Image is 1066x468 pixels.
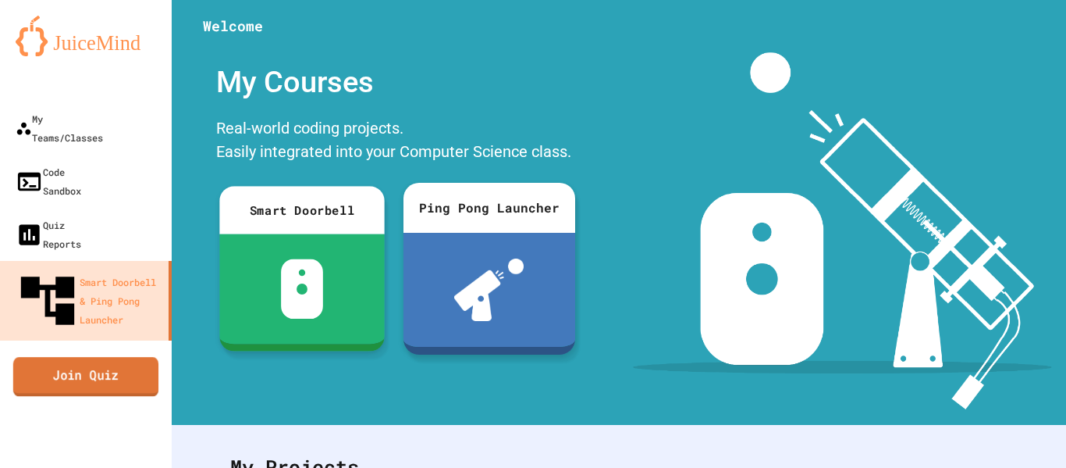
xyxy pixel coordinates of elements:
[16,216,81,253] div: Quiz Reports
[16,163,81,200] div: Code Sandbox
[280,259,323,319] img: sdb-white.svg
[403,183,575,233] div: Ping Pong Launcher
[208,113,583,171] div: Real-world coding projects. Easily integrated into your Computer Science class.
[16,109,103,147] div: My Teams/Classes
[454,259,524,321] img: ppl-with-ball.png
[219,186,385,234] div: Smart Doorbell
[13,357,158,396] a: Join Quiz
[208,52,583,113] div: My Courses
[633,52,1051,409] img: banner-image-my-projects.png
[16,16,156,56] img: logo-orange.svg
[16,269,162,333] div: Smart Doorbell & Ping Pong Launcher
